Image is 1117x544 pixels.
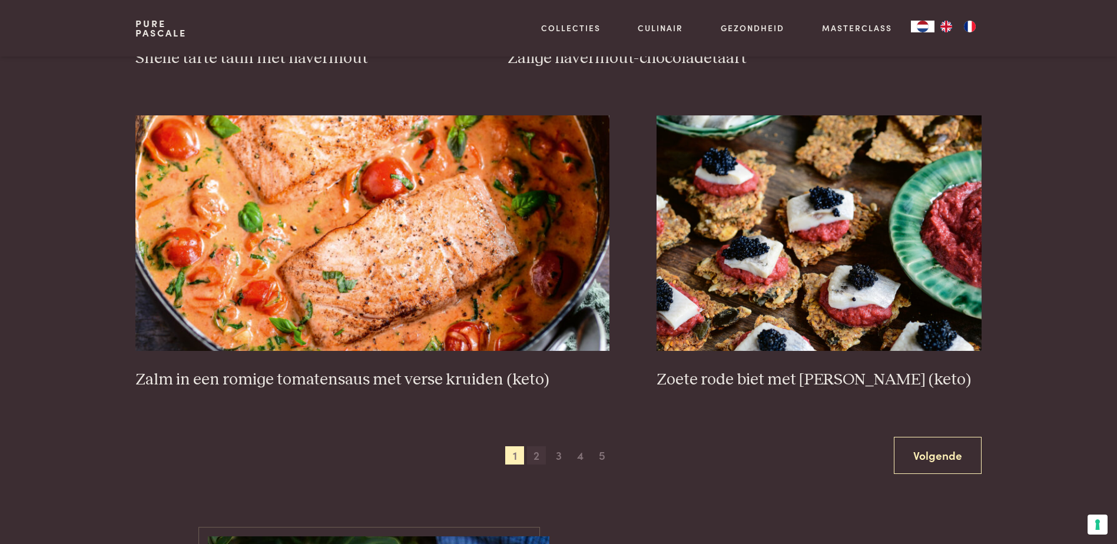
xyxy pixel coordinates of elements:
[934,21,982,32] ul: Language list
[1088,515,1108,535] button: Uw voorkeuren voor toestemming voor trackingtechnologieën
[549,446,568,465] span: 3
[527,446,546,465] span: 2
[508,48,982,69] h3: Zalige havermout-chocoladetaart
[135,370,609,390] h3: Zalm in een romige tomatensaus met verse kruiden (keto)
[541,22,601,34] a: Collecties
[911,21,934,32] div: Language
[958,21,982,32] a: FR
[593,446,612,465] span: 5
[571,446,590,465] span: 4
[135,48,460,69] h3: Snelle tarte tatin met havermout
[657,115,982,390] a: Zoete rode biet met zure haring (keto) Zoete rode biet met [PERSON_NAME] (keto)
[911,21,982,32] aside: Language selected: Nederlands
[894,437,982,474] a: Volgende
[135,115,609,390] a: Zalm in een romige tomatensaus met verse kruiden (keto) Zalm in een romige tomatensaus met verse ...
[934,21,958,32] a: EN
[657,370,982,390] h3: Zoete rode biet met [PERSON_NAME] (keto)
[638,22,683,34] a: Culinair
[135,115,609,351] img: Zalm in een romige tomatensaus met verse kruiden (keto)
[822,22,892,34] a: Masterclass
[657,115,982,351] img: Zoete rode biet met zure haring (keto)
[505,446,524,465] span: 1
[721,22,784,34] a: Gezondheid
[911,21,934,32] a: NL
[135,19,187,38] a: PurePascale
